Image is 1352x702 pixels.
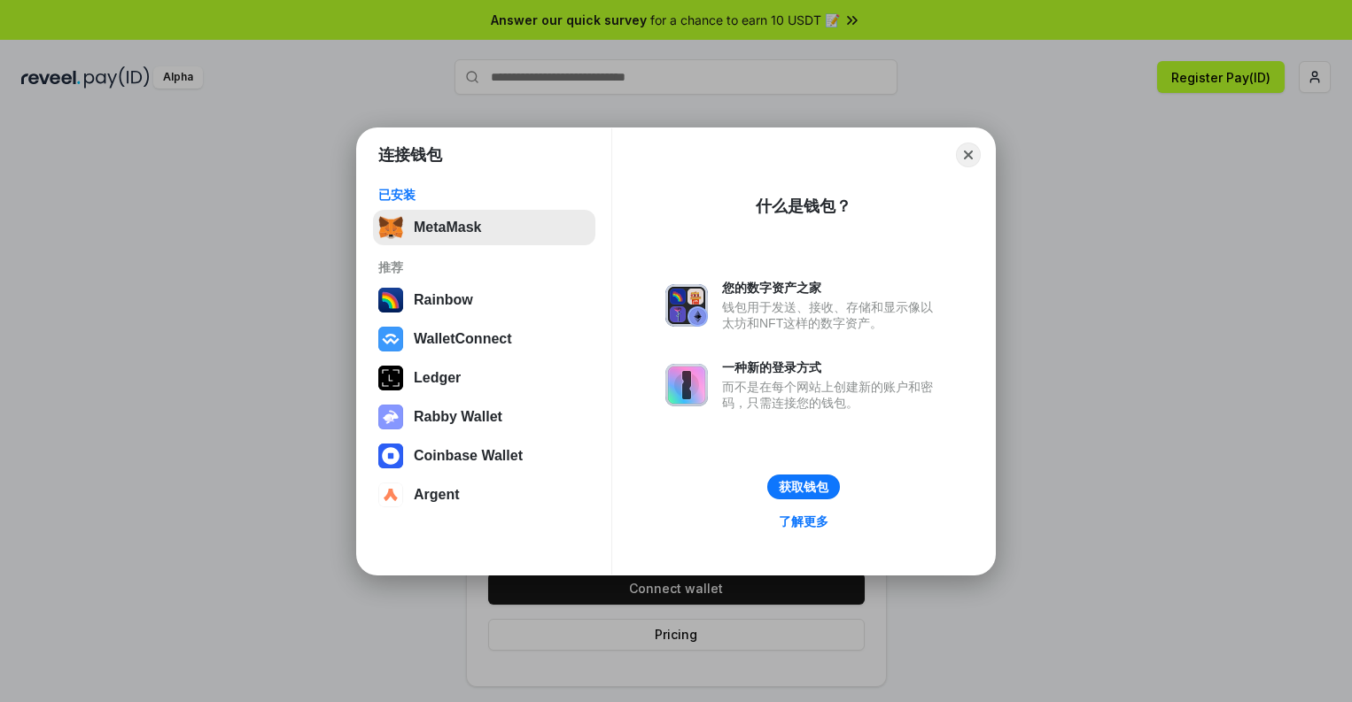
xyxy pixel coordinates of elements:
img: svg+xml,%3Csvg%20width%3D%2228%22%20height%3D%2228%22%20viewBox%3D%220%200%2028%2028%22%20fill%3D... [378,482,403,507]
button: MetaMask [373,210,595,245]
img: svg+xml,%3Csvg%20xmlns%3D%22http%3A%2F%2Fwww.w3.org%2F2000%2Fsvg%22%20fill%3D%22none%22%20viewBox... [378,405,403,429]
div: WalletConnect [414,331,512,347]
div: Rainbow [414,292,473,308]
div: 一种新的登录方式 [722,359,942,375]
button: WalletConnect [373,321,595,357]
div: 什么是钱包？ [756,196,851,217]
img: svg+xml,%3Csvg%20xmlns%3D%22http%3A%2F%2Fwww.w3.org%2F2000%2Fsvg%22%20fill%3D%22none%22%20viewBox... [665,284,708,327]
img: svg+xml,%3Csvg%20xmlns%3D%22http%3A%2F%2Fwww.w3.org%2F2000%2Fsvg%22%20fill%3D%22none%22%20viewBox... [665,364,708,406]
a: 了解更多 [768,510,839,533]
img: svg+xml,%3Csvg%20xmlns%3D%22http%3A%2F%2Fwww.w3.org%2F2000%2Fsvg%22%20width%3D%2228%22%20height%3... [378,366,403,390]
img: svg+xml,%3Csvg%20width%3D%22120%22%20height%3D%22120%22%20viewBox%3D%220%200%20120%20120%22%20fil... [378,288,403,312]
img: svg+xml,%3Csvg%20width%3D%2228%22%20height%3D%2228%22%20viewBox%3D%220%200%2028%2028%22%20fill%3D... [378,444,403,468]
div: 您的数字资产之家 [722,280,942,296]
button: Ledger [373,360,595,396]
button: Coinbase Wallet [373,438,595,474]
div: 获取钱包 [779,479,828,495]
button: Rabby Wallet [373,399,595,435]
button: 获取钱包 [767,474,840,499]
div: 而不是在每个网站上创建新的账户和密码，只需连接您的钱包。 [722,379,942,411]
button: Close [956,143,981,167]
div: Ledger [414,370,461,386]
div: 推荐 [378,259,590,275]
img: svg+xml,%3Csvg%20width%3D%2228%22%20height%3D%2228%22%20viewBox%3D%220%200%2028%2028%22%20fill%3D... [378,327,403,351]
div: Argent [414,487,460,503]
div: MetaMask [414,220,481,235]
button: Argent [373,477,595,513]
img: svg+xml,%3Csvg%20fill%3D%22none%22%20height%3D%2233%22%20viewBox%3D%220%200%2035%2033%22%20width%... [378,215,403,240]
div: Coinbase Wallet [414,448,523,464]
div: 钱包用于发送、接收、存储和显示像以太坊和NFT这样的数字资产。 [722,299,942,331]
div: Rabby Wallet [414,409,502,425]
div: 已安装 [378,187,590,203]
button: Rainbow [373,282,595,318]
div: 了解更多 [779,513,828,529]
h1: 连接钱包 [378,144,442,166]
